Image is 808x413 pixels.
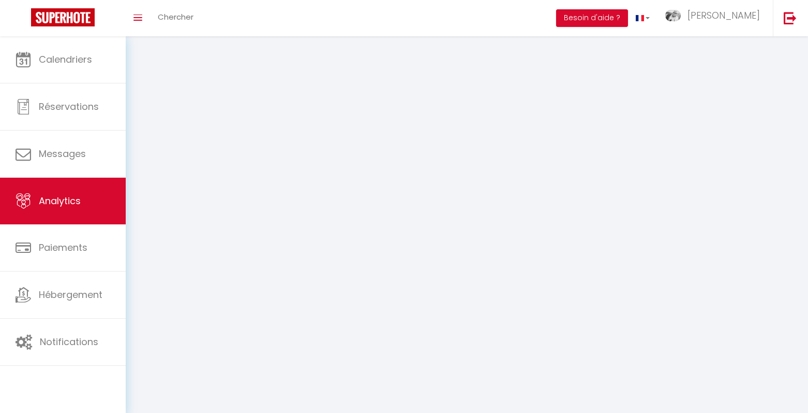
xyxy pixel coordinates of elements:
span: Réservations [39,100,99,113]
span: Calendriers [39,53,92,66]
span: Chercher [158,11,193,22]
span: [PERSON_NAME] [687,9,760,22]
img: ... [665,10,681,22]
img: Super Booking [31,8,95,26]
button: Besoin d'aide ? [556,9,628,27]
span: Hébergement [39,288,102,301]
span: Messages [39,147,86,160]
span: Notifications [40,335,98,348]
span: Paiements [39,241,87,254]
span: Analytics [39,194,81,207]
img: logout [784,11,797,24]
